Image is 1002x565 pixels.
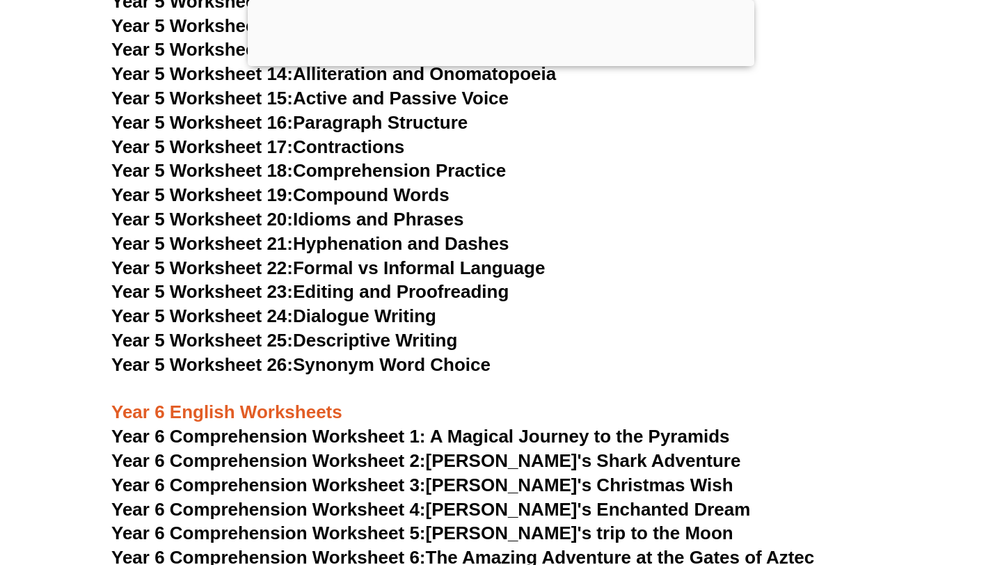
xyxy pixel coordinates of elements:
a: Year 6 Comprehension Worksheet 5:[PERSON_NAME]'s trip to the Moon [111,523,733,543]
span: Year 5 Worksheet 19: [111,184,293,205]
a: Year 5 Worksheet 20:Idioms and Phrases [111,209,463,230]
a: Year 5 Worksheet 25:Descriptive Writing [111,330,457,351]
span: Year 5 Worksheet 18: [111,160,293,181]
span: Year 6 Comprehension Worksheet 4: [111,499,426,520]
a: Year 5 Worksheet 14:Alliteration and Onomatopoeia [111,63,556,84]
a: Year 5 Worksheet 18:Comprehension Practice [111,160,506,181]
span: Year 5 Worksheet 22: [111,257,293,278]
a: Year 6 Comprehension Worksheet 3:[PERSON_NAME]'s Christmas Wish [111,475,733,495]
a: Year 5 Worksheet 16:Paragraph Structure [111,112,468,133]
a: Year 5 Worksheet 26:Synonym Word Choice [111,354,491,375]
span: Year 5 Worksheet 15: [111,88,293,109]
a: Year 5 Worksheet 15:Active and Passive Voice [111,88,509,109]
a: Year 6 Comprehension Worksheet 1: A Magical Journey to the Pyramids [111,426,730,447]
a: Year 5 Worksheet 23:Editing and Proofreading [111,281,509,302]
span: Year 5 Worksheet 25: [111,330,293,351]
a: Year 5 Worksheet 22:Formal vs Informal Language [111,257,545,278]
span: Year 5 Worksheet 12: [111,15,293,36]
span: Year 5 Worksheet 17: [111,136,293,157]
a: Year 6 Comprehension Worksheet 4:[PERSON_NAME]'s Enchanted Dream [111,499,750,520]
span: Year 6 Comprehension Worksheet 5: [111,523,426,543]
a: Year 5 Worksheet 17:Contractions [111,136,404,157]
a: Year 5 Worksheet 12:Conjunctions [111,15,408,36]
span: Year 6 Comprehension Worksheet 3: [111,475,426,495]
span: Year 5 Worksheet 23: [111,281,293,302]
a: Year 5 Worksheet 21:Hyphenation and Dashes [111,233,509,254]
a: Year 5 Worksheet 24:Dialogue Writing [111,305,436,326]
iframe: Chat Widget [763,408,1002,565]
span: Year 5 Worksheet 16: [111,112,293,133]
span: Year 5 Worksheet 21: [111,233,293,254]
span: Year 6 Comprehension Worksheet 2: [111,450,426,471]
span: Year 5 Worksheet 26: [111,354,293,375]
span: Year 5 Worksheet 24: [111,305,293,326]
span: Year 5 Worksheet 13: [111,39,293,60]
span: Year 5 Worksheet 14: [111,63,293,84]
h3: Year 6 English Worksheets [111,378,891,425]
span: Year 5 Worksheet 20: [111,209,293,230]
a: Year 5 Worksheet 13:Relative Pronouns [111,39,452,60]
a: Year 5 Worksheet 19:Compound Words [111,184,450,205]
a: Year 6 Comprehension Worksheet 2:[PERSON_NAME]'s Shark Adventure [111,450,740,471]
